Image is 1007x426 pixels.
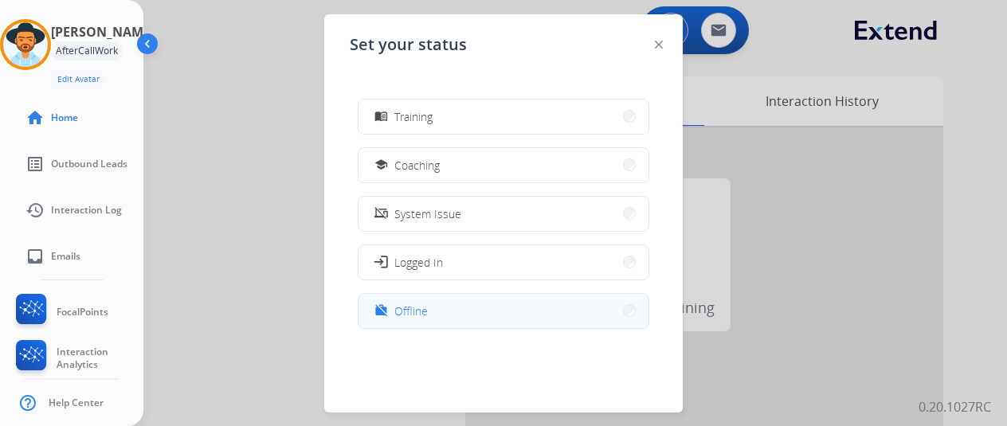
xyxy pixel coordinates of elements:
[350,33,467,56] span: Set your status
[394,205,461,222] span: System Issue
[25,247,45,266] mat-icon: inbox
[374,304,388,318] mat-icon: work_off
[394,303,428,319] span: Offline
[394,157,440,174] span: Coaching
[13,340,143,377] a: Interaction Analytics
[373,254,389,270] mat-icon: login
[13,294,108,330] a: FocalPoints
[51,204,122,217] span: Interaction Log
[359,148,648,182] button: Coaching
[394,108,433,125] span: Training
[57,306,108,319] span: FocalPoints
[51,250,80,263] span: Emails
[359,245,648,279] button: Logged In
[25,108,45,127] mat-icon: home
[374,207,388,221] mat-icon: phonelink_off
[51,158,127,170] span: Outbound Leads
[359,294,648,328] button: Offline
[359,100,648,134] button: Training
[3,22,48,67] img: avatar
[49,397,104,409] span: Help Center
[919,397,991,416] p: 0.20.1027RC
[655,41,663,49] img: close-button
[394,254,443,271] span: Logged In
[374,158,388,172] mat-icon: school
[57,346,143,371] span: Interaction Analytics
[51,41,123,61] div: AfterCallWork
[359,197,648,231] button: System Issue
[374,110,388,123] mat-icon: menu_book
[25,201,45,220] mat-icon: history
[25,154,45,174] mat-icon: list_alt
[51,22,155,41] h3: [PERSON_NAME]
[51,111,78,124] span: Home
[51,70,106,88] button: Edit Avatar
